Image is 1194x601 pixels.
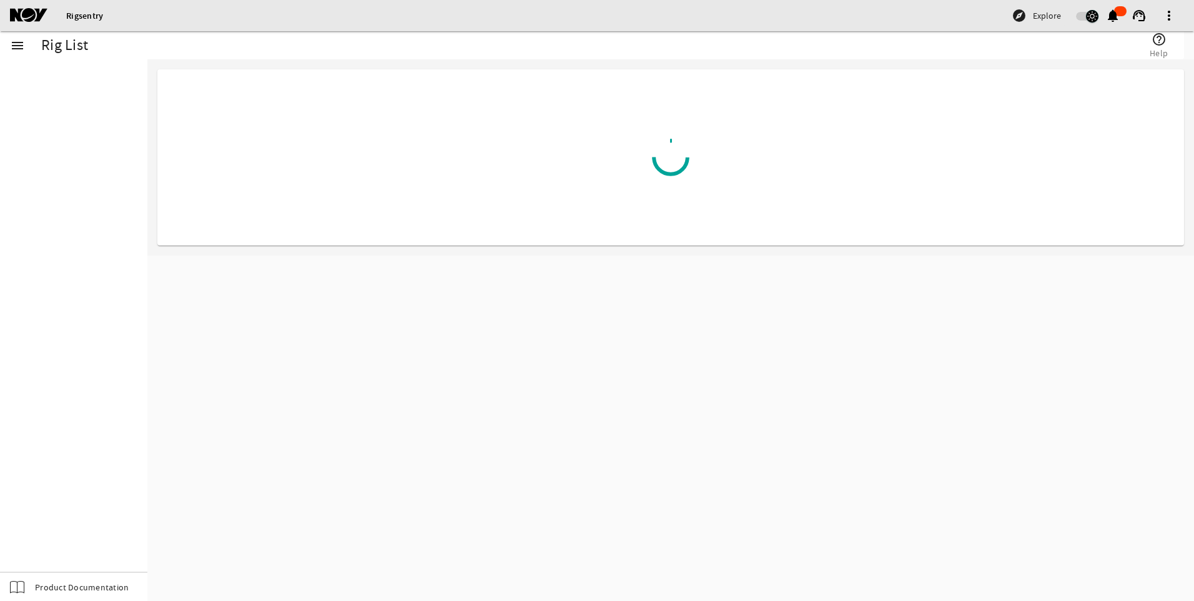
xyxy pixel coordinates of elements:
mat-icon: menu [10,38,25,53]
mat-icon: explore [1012,8,1027,23]
div: Rig List [41,39,88,52]
span: Help [1150,47,1168,59]
a: Rigsentry [66,10,103,22]
mat-icon: support_agent [1132,8,1147,23]
mat-icon: help_outline [1152,32,1167,47]
span: Product Documentation [35,581,129,594]
button: Explore [1007,6,1066,26]
button: more_vert [1154,1,1184,31]
span: Explore [1033,9,1061,22]
mat-icon: notifications [1105,8,1120,23]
